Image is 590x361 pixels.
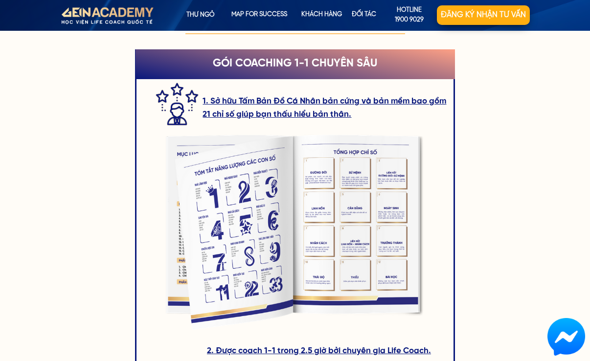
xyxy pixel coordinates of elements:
[171,5,230,25] p: Thư ngỏ
[437,5,530,25] p: Đăng ký nhận tư vấn
[297,5,345,25] p: KHÁCH HÀNG
[341,5,386,25] p: Đối tác
[160,55,430,72] div: gói coaching 1-1 chuyên sâu
[382,5,437,26] p: hotline 1900 9029
[203,95,448,121] h3: 1. Sở hữu Tấm Bản Đồ Cá Nhân bản cứng và bản mềm bao gồm 21 chỉ số giúp bạn thấu hiểu bản thân.
[207,346,431,355] span: 2. Được coach 1-1 trong 2.5 giờ bởi chuyên gia Life Coach.
[382,5,437,25] a: hotline1900 9029
[230,5,288,25] p: map for success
